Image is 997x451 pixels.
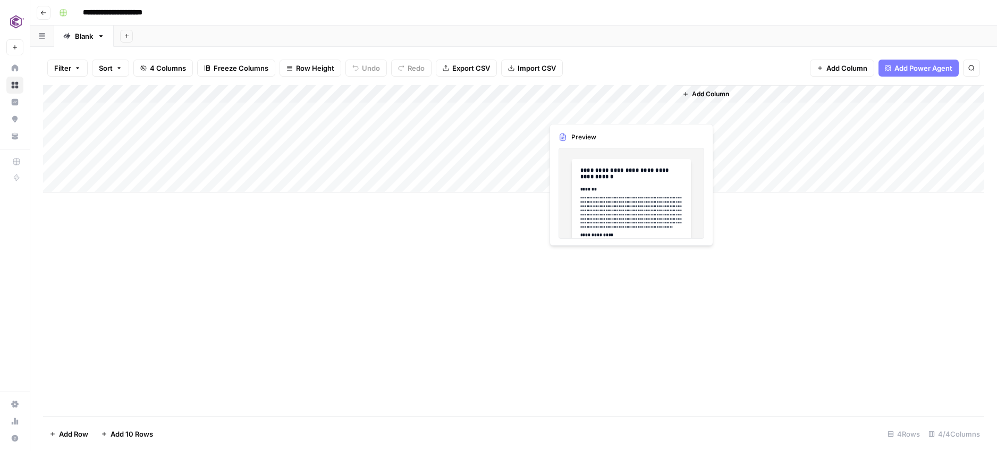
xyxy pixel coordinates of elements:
[6,77,23,94] a: Browse
[150,63,186,73] span: 4 Columns
[47,60,88,77] button: Filter
[59,429,88,439] span: Add Row
[883,425,924,442] div: 4 Rows
[280,60,341,77] button: Row Height
[678,87,733,101] button: Add Column
[197,60,275,77] button: Freeze Columns
[43,425,95,442] button: Add Row
[6,60,23,77] a: Home
[6,128,23,145] a: Your Data
[6,9,23,35] button: Workspace: Commvault
[75,31,93,41] div: Blank
[111,429,153,439] span: Add 10 Rows
[6,111,23,128] a: Opportunities
[810,60,874,77] button: Add Column
[6,94,23,111] a: Insights
[296,63,334,73] span: Row Height
[518,63,556,73] span: Import CSV
[391,60,432,77] button: Redo
[924,425,984,442] div: 4/4 Columns
[133,60,193,77] button: 4 Columns
[436,60,497,77] button: Export CSV
[826,63,867,73] span: Add Column
[878,60,959,77] button: Add Power Agent
[692,89,729,99] span: Add Column
[214,63,268,73] span: Freeze Columns
[99,63,113,73] span: Sort
[362,63,380,73] span: Undo
[92,60,129,77] button: Sort
[6,396,23,413] a: Settings
[54,63,71,73] span: Filter
[6,413,23,430] a: Usage
[408,63,425,73] span: Redo
[452,63,490,73] span: Export CSV
[54,26,114,47] a: Blank
[6,12,26,31] img: Commvault Logo
[894,63,952,73] span: Add Power Agent
[345,60,387,77] button: Undo
[501,60,563,77] button: Import CSV
[95,425,159,442] button: Add 10 Rows
[6,430,23,447] button: Help + Support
